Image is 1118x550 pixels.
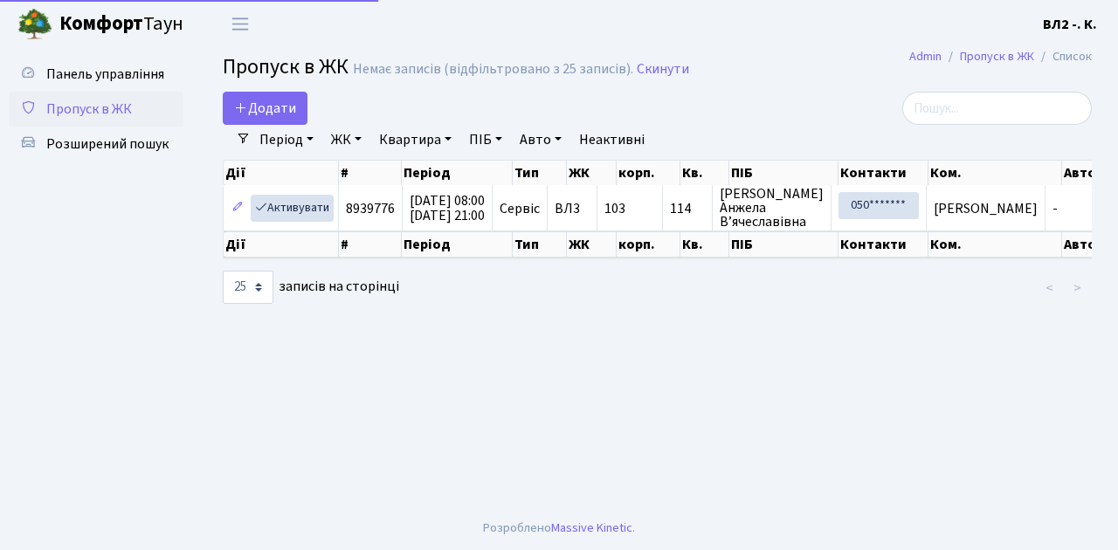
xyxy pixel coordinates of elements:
[224,231,339,258] th: Дії
[883,38,1118,75] nav: breadcrumb
[224,161,339,185] th: Дії
[513,231,567,258] th: Тип
[909,47,942,65] a: Admin
[17,7,52,42] img: logo.png
[59,10,143,38] b: Комфорт
[339,161,402,185] th: #
[46,134,169,154] span: Розширений пошук
[1043,14,1097,35] a: ВЛ2 -. К.
[670,202,705,216] span: 114
[1052,199,1058,218] span: -
[410,191,485,225] span: [DATE] 08:00 [DATE] 21:00
[223,92,307,125] a: Додати
[346,199,395,218] span: 8939776
[218,10,262,38] button: Переключити навігацію
[838,161,928,185] th: Контакти
[720,187,824,229] span: [PERSON_NAME] Анжела В’ячеславівна
[402,231,513,258] th: Період
[680,231,729,258] th: Кв.
[402,161,513,185] th: Період
[234,99,296,118] span: Додати
[251,195,334,222] a: Активувати
[513,125,569,155] a: Авто
[1034,47,1092,66] li: Список
[9,57,183,92] a: Панель управління
[500,202,540,216] span: Сервіс
[513,161,567,185] th: Тип
[555,202,590,216] span: ВЛ3
[9,127,183,162] a: Розширений пошук
[551,519,632,537] a: Massive Kinetic
[902,92,1092,125] input: Пошук...
[46,100,132,119] span: Пропуск в ЖК
[729,231,838,258] th: ПІБ
[223,52,349,82] span: Пропуск в ЖК
[928,231,1062,258] th: Ком.
[960,47,1034,65] a: Пропуск в ЖК
[223,271,273,304] select: записів на сторінці
[838,231,928,258] th: Контакти
[462,125,509,155] a: ПІБ
[46,65,164,84] span: Панель управління
[567,161,617,185] th: ЖК
[928,161,1062,185] th: Ком.
[223,271,399,304] label: записів на сторінці
[353,61,633,78] div: Немає записів (відфільтровано з 25 записів).
[680,161,729,185] th: Кв.
[729,161,838,185] th: ПІБ
[617,161,680,185] th: корп.
[1043,15,1097,34] b: ВЛ2 -. К.
[617,231,680,258] th: корп.
[934,199,1038,218] span: [PERSON_NAME]
[483,519,635,538] div: Розроблено .
[252,125,321,155] a: Період
[604,199,625,218] span: 103
[339,231,402,258] th: #
[372,125,459,155] a: Квартира
[59,10,183,39] span: Таун
[637,61,689,78] a: Скинути
[9,92,183,127] a: Пропуск в ЖК
[572,125,652,155] a: Неактивні
[567,231,617,258] th: ЖК
[324,125,369,155] a: ЖК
